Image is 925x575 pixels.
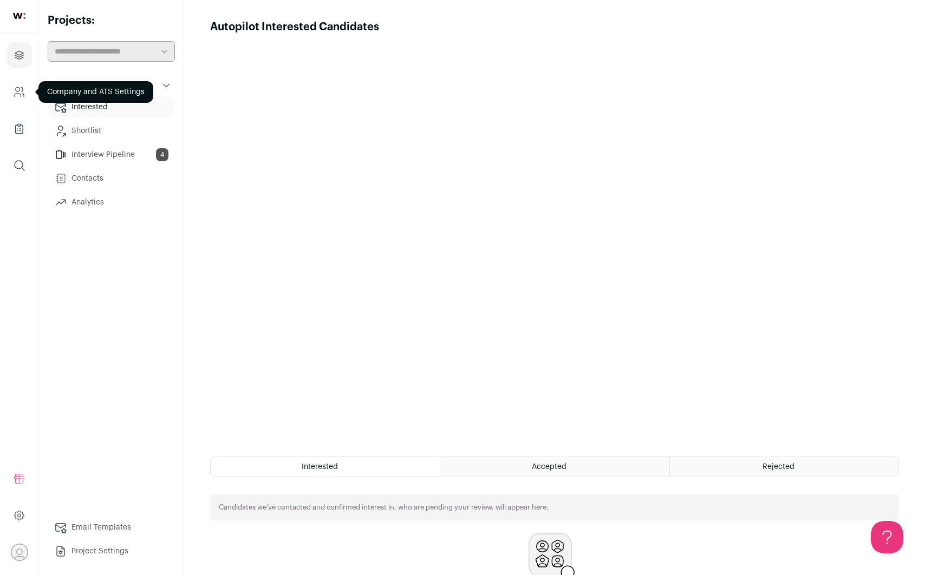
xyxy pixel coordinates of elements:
iframe: Toggle Customer Support [871,521,903,553]
a: Contacts [48,168,175,189]
span: 4 [156,148,168,161]
span: Interested [302,463,338,471]
button: Autopilot [48,75,175,96]
p: Candidates we’ve contacted and confirmed interest in, who are pending your review, will appear here. [219,503,549,512]
span: Accepted [532,463,566,471]
a: Accepted [440,457,669,477]
a: Rejected [670,457,898,477]
h1: Autopilot Interested Candidates [210,19,379,35]
a: Project Settings [48,540,175,562]
a: Company and ATS Settings [6,79,32,105]
span: Rejected [763,463,794,471]
a: Interview Pipeline4 [48,144,175,166]
a: Company Lists [6,116,32,142]
img: wellfound-shorthand-0d5821cbd27db2630d0214b213865d53afaa358527fdda9d0ea32b1df1b89c2c.svg [13,13,25,19]
a: Analytics [48,191,175,213]
h2: Projects: [48,13,175,28]
iframe: Autopilot Interested [210,35,899,444]
div: Company and ATS Settings [38,81,153,103]
a: Shortlist [48,120,175,142]
a: Interested [48,96,175,118]
a: Email Templates [48,517,175,538]
button: Open dropdown [11,544,28,561]
a: Projects [6,42,32,68]
p: Autopilot [52,79,97,92]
